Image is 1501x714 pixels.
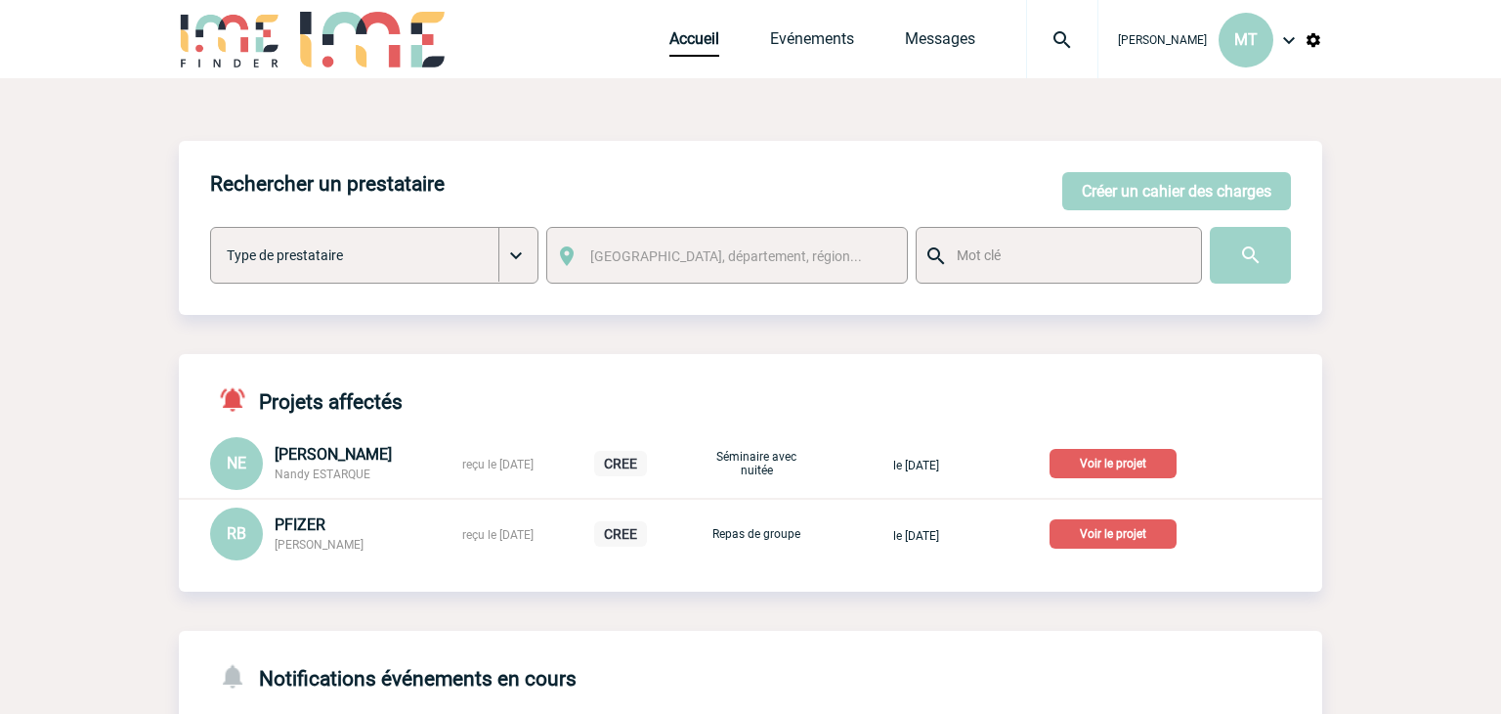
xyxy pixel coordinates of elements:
span: reçu le [DATE] [462,528,534,542]
input: Submit [1210,227,1291,284]
h4: Notifications événements en cours [210,662,577,691]
p: Séminaire avec nuitée [708,450,805,477]
span: reçu le [DATE] [462,458,534,471]
input: Mot clé [952,243,1183,268]
span: PFIZER [275,515,325,534]
a: Messages [905,29,975,57]
img: notifications-active-24-px-r.png [218,385,259,414]
span: [PERSON_NAME] [275,445,392,464]
p: Voir le projet [1050,449,1177,478]
span: MT [1234,30,1258,49]
span: Nandy ESTARQUE [275,468,370,481]
span: NE [227,454,246,472]
p: Repas de groupe [708,527,805,541]
span: [PERSON_NAME] [275,538,364,552]
p: CREE [594,451,647,476]
a: Voir le projet [1050,453,1184,471]
a: Accueil [669,29,719,57]
span: le [DATE] [893,459,939,472]
span: le [DATE] [893,529,939,543]
p: CREE [594,521,647,547]
a: Voir le projet [1050,523,1184,542]
img: IME-Finder [179,12,280,67]
span: [PERSON_NAME] [1118,33,1207,47]
a: Evénements [770,29,854,57]
span: [GEOGRAPHIC_DATA], département, région... [590,248,862,264]
h4: Projets affectés [210,385,403,414]
img: notifications-24-px-g.png [218,662,259,691]
p: Voir le projet [1050,519,1177,549]
h4: Rechercher un prestataire [210,172,445,196]
span: RB [227,524,246,543]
